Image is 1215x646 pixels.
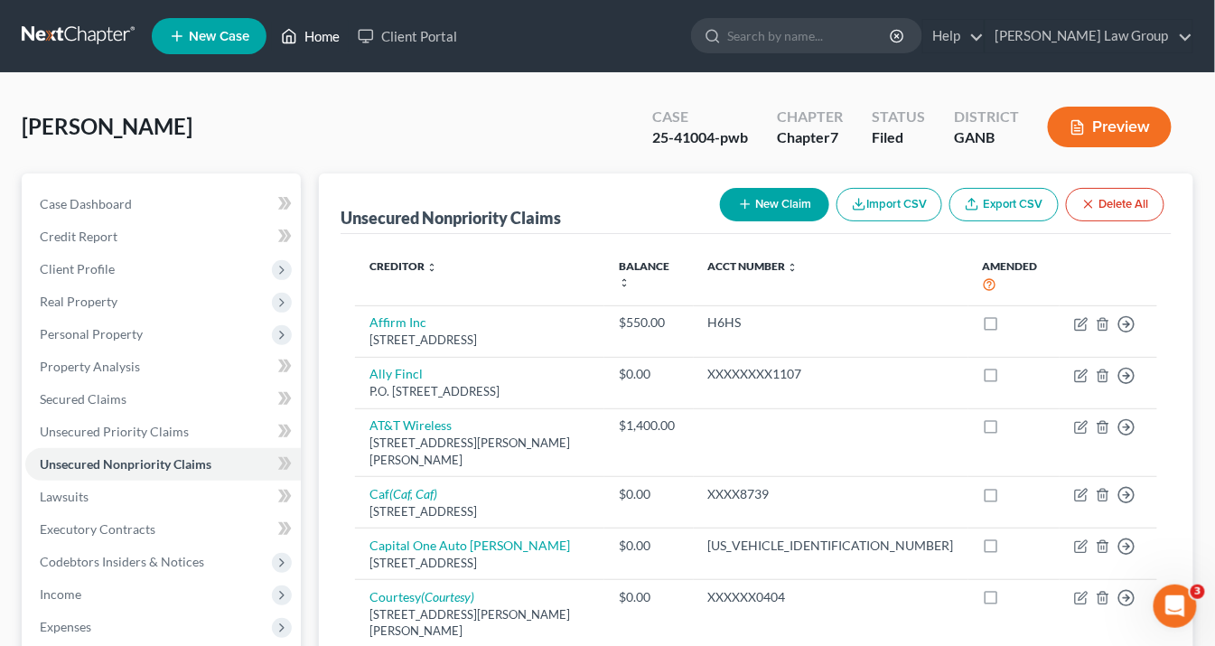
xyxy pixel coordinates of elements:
div: [STREET_ADDRESS] [369,332,590,349]
span: Lawsuits [40,489,89,504]
a: Export CSV [949,188,1059,221]
div: $0.00 [619,365,678,383]
div: 25-41004-pwb [652,127,748,148]
span: [PERSON_NAME] [22,113,192,139]
a: Courtesy(Courtesy) [369,589,474,604]
a: Caf(Caf, Caf) [369,486,437,501]
a: Affirm Inc [369,314,426,330]
a: AT&T Wireless [369,417,452,433]
i: unfold_more [426,262,437,273]
span: Property Analysis [40,359,140,374]
a: Acct Number unfold_more [708,259,799,273]
div: $0.00 [619,485,678,503]
span: New Case [189,30,249,43]
div: $550.00 [619,314,678,332]
div: [STREET_ADDRESS][PERSON_NAME][PERSON_NAME] [369,606,590,640]
div: P.O. [STREET_ADDRESS] [369,383,590,400]
div: $0.00 [619,537,678,555]
span: 7 [830,128,838,145]
span: Credit Report [40,229,117,244]
div: H6HS [708,314,954,332]
span: Executory Contracts [40,521,155,537]
div: Chapter [777,127,843,148]
a: Balance unfold_more [619,259,669,288]
a: Lawsuits [25,481,301,513]
button: New Claim [720,188,829,221]
div: XXXXXXXX1107 [708,365,954,383]
div: Case [652,107,748,127]
a: Capital One Auto [PERSON_NAME] [369,538,570,553]
span: Real Property [40,294,117,309]
a: Property Analysis [25,351,301,383]
i: (Caf, Caf) [389,486,437,501]
span: Personal Property [40,326,143,342]
th: Amended [968,248,1060,305]
button: Preview [1048,107,1172,147]
div: $0.00 [619,588,678,606]
a: [PERSON_NAME] Law Group [986,20,1192,52]
input: Search by name... [727,19,893,52]
div: [STREET_ADDRESS] [369,503,590,520]
a: Creditor unfold_more [369,259,437,273]
div: [STREET_ADDRESS][PERSON_NAME][PERSON_NAME] [369,435,590,468]
a: Client Portal [349,20,466,52]
i: unfold_more [619,277,630,288]
span: Income [40,586,81,602]
a: Secured Claims [25,383,301,416]
a: Ally Fincl [369,366,423,381]
a: Help [923,20,984,52]
div: Status [872,107,925,127]
span: Secured Claims [40,391,126,407]
a: Case Dashboard [25,188,301,220]
div: Chapter [777,107,843,127]
span: Unsecured Nonpriority Claims [40,456,211,472]
a: Unsecured Priority Claims [25,416,301,448]
i: (Courtesy) [421,589,474,604]
button: Import CSV [836,188,942,221]
div: $1,400.00 [619,417,678,435]
span: Unsecured Priority Claims [40,424,189,439]
i: unfold_more [788,262,799,273]
a: Executory Contracts [25,513,301,546]
div: XXXXXX0404 [708,588,954,606]
div: XXXX8739 [708,485,954,503]
div: GANB [954,127,1019,148]
span: 3 [1191,585,1205,599]
div: [US_VEHICLE_IDENTIFICATION_NUMBER] [708,537,954,555]
span: Expenses [40,619,91,634]
span: Client Profile [40,261,115,276]
a: Credit Report [25,220,301,253]
div: Filed [872,127,925,148]
a: Unsecured Nonpriority Claims [25,448,301,481]
span: Codebtors Insiders & Notices [40,554,204,569]
div: Unsecured Nonpriority Claims [341,207,561,229]
div: [STREET_ADDRESS] [369,555,590,572]
button: Delete All [1066,188,1164,221]
div: District [954,107,1019,127]
a: Home [272,20,349,52]
span: Case Dashboard [40,196,132,211]
iframe: Intercom live chat [1154,585,1197,628]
